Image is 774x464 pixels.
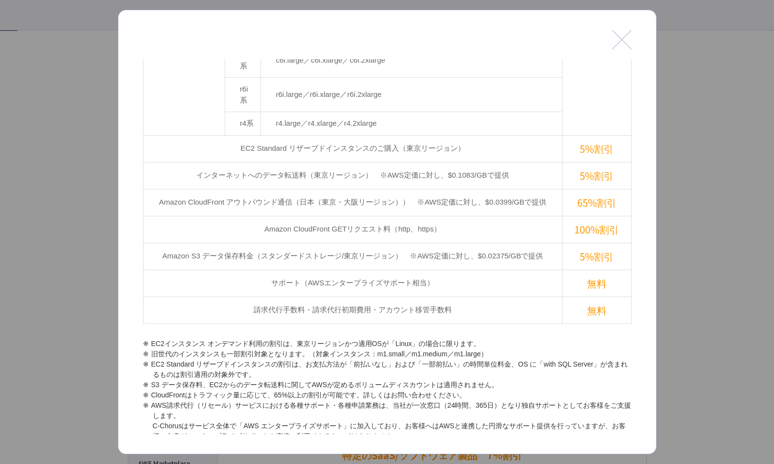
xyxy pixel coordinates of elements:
[143,349,632,359] li: 旧世代のインスタンスも一部割引対象となります。（対象インスタンス：m1.small／m1.medium／m1.large）
[143,189,563,216] td: Amazon CloudFront アウトバウンド通信（日本（東京・大阪リージョン）） ※AWS定価に対し、$0.0399/GBで提供
[261,44,563,78] td: c6i.large／c6i.xlarge／c6i.2xlarge
[563,135,631,162] td: 5%割引
[143,135,563,162] td: EC2 Standard リザーブドインスタンスのご購入（東京リージョン）
[225,112,261,136] td: r4系
[143,270,563,297] td: サポート（AWSエンタープライズサポート相当）
[143,162,563,189] td: インターネットへのデータ転送料（東京リージョン） ※AWS定価に対し、$0.1083/GBで提供
[563,243,631,270] td: 5%割引
[143,380,632,390] li: S3 データ保存料、EC2からのデータ転送料に関してAWSが定めるボリュームディスカウントは適用されません。
[563,270,631,297] td: 無料
[225,78,261,112] td: r6i系
[261,78,563,112] td: r6i.large／r6i.xlarge／r6i.2xlarge
[563,162,631,189] td: 5%割引
[143,216,563,243] td: Amazon CloudFront GETリクエスト料（http、https）
[225,44,261,78] td: c6i系
[612,30,632,49] button: 閉じる
[143,297,563,324] td: 請求代行手数料・請求代行初期費用・アカウント移管手数料
[143,390,632,400] li: CloudFrontはトラフィック量に応じて、65%以上の割引が可能です。詳しくはお問い合わせください。
[143,243,563,270] td: Amazon S3 データ保存料金（スタンダードストレージ/東京リージョン） ※AWS定価に対し、$0.02375/GBで提供
[563,297,631,324] td: 無料
[563,189,631,216] td: 65%割引
[261,112,563,136] td: r4.large／r4.xlarge／r4.2xlarge
[143,359,632,380] li: EC2 Standard リザーブドインスタンスの割引は、お支払方法が「前払いなし」および「一部前払い」の時間単位料金、OS に「with SQL Server」が含まれるものは割引適用の対象外です。
[563,216,631,243] td: 100%割引
[143,339,632,349] li: EC2インスタンス オンデマンド利用の割引は、東京リージョンかつ適用OSが「Linux」の場合に限ります。
[143,400,632,441] li: AWS請求代行（リセール）サービスにおける各種サポート・各種申請業務は、当社が一次窓口（24時間、365日）となり独自サポートとしてお客様をご支援します。 C-Chorusはサービス全体で「AW...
